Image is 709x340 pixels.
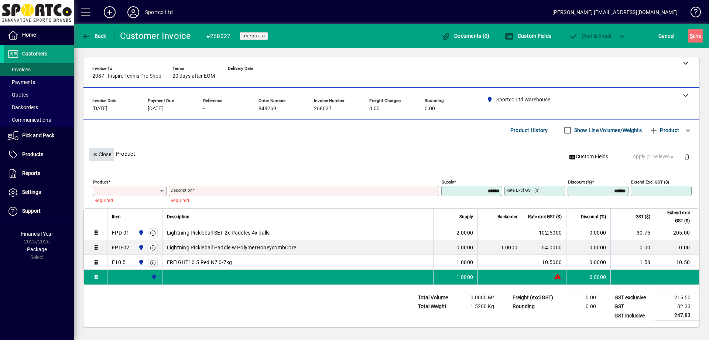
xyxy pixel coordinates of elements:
[610,240,655,255] td: 0.00
[4,114,74,126] a: Communications
[98,6,121,19] button: Add
[89,148,114,161] button: Close
[568,179,592,185] mat-label: Discount (%)
[203,106,205,112] span: -
[611,311,655,320] td: GST inclusive
[565,29,615,43] button: Post & Email
[506,188,540,193] mat-label: Rate excl GST ($)
[442,179,454,185] mat-label: Supply
[167,229,270,236] span: Lightning Pickleball SET 2x Paddles 4x balls
[678,148,696,165] button: Delete
[87,151,116,157] app-page-header-button: Close
[22,132,54,138] span: Pick and Pack
[22,151,43,157] span: Products
[573,127,642,134] label: Show Line Volumes/Weights
[459,213,473,221] span: Supply
[4,202,74,221] a: Support
[414,302,459,311] td: Total Weight
[121,6,145,19] button: Profile
[459,302,503,311] td: 1.5200 Kg
[657,29,677,43] button: Cancel
[80,29,108,43] button: Back
[566,270,610,285] td: 0.0000
[22,208,41,214] span: Support
[22,32,36,38] span: Home
[690,33,693,39] span: S
[655,293,699,302] td: 215.50
[112,259,126,266] div: F10.5
[456,229,473,236] span: 2.0000
[566,150,611,164] button: Custom Fields
[243,34,265,38] span: Unposted
[685,1,700,26] a: Knowledge Base
[440,29,491,43] button: Documents (0)
[611,302,655,311] td: GST
[658,30,675,42] span: Cancel
[630,150,678,164] button: Apply price level
[112,244,130,251] div: FPD-02
[414,293,459,302] td: Total Volume
[4,183,74,202] a: Settings
[136,258,145,266] span: Sportco Ltd Warehouse
[83,140,699,167] div: Product
[145,6,173,18] div: Sportco Ltd
[459,293,503,302] td: 0.0000 M³
[503,29,553,43] button: Custom Fields
[655,240,699,255] td: 0.00
[527,244,562,251] div: 54.0000
[369,106,380,112] span: 0.00
[569,33,612,39] span: ost & Email
[4,26,74,44] a: Home
[82,33,106,39] span: Back
[4,101,74,114] a: Backorders
[581,213,606,221] span: Discount (%)
[561,293,605,302] td: 0.00
[4,127,74,145] a: Pick and Pack
[112,213,121,221] span: Item
[21,231,53,237] span: Financial Year
[528,213,562,221] span: Rate excl GST ($)
[566,225,610,240] td: 0.0000
[120,30,191,42] div: Customer Invoice
[4,164,74,183] a: Reports
[655,311,699,320] td: 247.83
[314,106,332,112] span: 268027
[95,196,161,204] mat-error: Required
[527,259,562,266] div: 10.5000
[509,302,561,311] td: Rounding
[7,117,51,123] span: Communications
[552,6,678,18] div: [PERSON_NAME] [EMAIL_ADDRESS][DOMAIN_NAME]
[425,106,435,112] span: 0.00
[456,244,473,251] span: 0.0000
[112,229,130,236] div: FPD-01
[633,153,675,161] span: Apply price level
[688,29,703,43] button: Save
[7,104,38,110] span: Backorders
[610,225,655,240] td: 30.75
[136,243,145,252] span: Sportco Ltd Warehouse
[501,244,518,251] span: 1.0000
[690,30,701,42] span: ave
[258,106,276,112] span: 848269
[7,79,35,85] span: Payments
[228,73,229,79] span: -
[660,209,690,225] span: Extend excl GST ($)
[167,213,189,221] span: Description
[74,29,114,43] app-page-header-button: Back
[7,92,28,98] span: Quotes
[561,302,605,311] td: 0.00
[4,145,74,164] a: Products
[22,189,41,195] span: Settings
[171,188,192,193] mat-label: Description
[92,148,111,161] span: Close
[167,244,297,251] span: Lightning Pickleball Paddle w PolymerHoneycombCore
[456,259,473,266] span: 1.0000
[171,196,433,204] mat-error: Required
[167,259,232,266] span: FREIGHT10.5 Red NZ 0-7kg
[442,33,490,39] span: Documents (0)
[172,73,215,79] span: 20 days after EOM
[582,33,585,39] span: P
[510,124,548,136] span: Product History
[569,153,608,161] span: Custom Fields
[497,213,517,221] span: Backorder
